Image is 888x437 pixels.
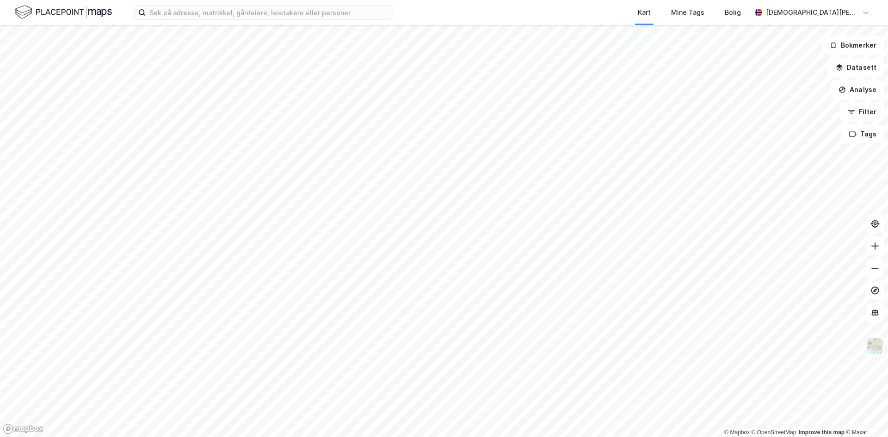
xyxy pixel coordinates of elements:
iframe: Chat Widget [842,393,888,437]
input: Søk på adresse, matrikkel, gårdeiere, leietakere eller personer [146,6,393,19]
div: Kart [638,7,651,18]
div: [DEMOGRAPHIC_DATA][PERSON_NAME][DEMOGRAPHIC_DATA] [766,7,858,18]
div: Kontrollprogram for chat [842,393,888,437]
div: Mine Tags [671,7,704,18]
img: logo.f888ab2527a4732fd821a326f86c7f29.svg [15,4,112,20]
div: Bolig [725,7,741,18]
